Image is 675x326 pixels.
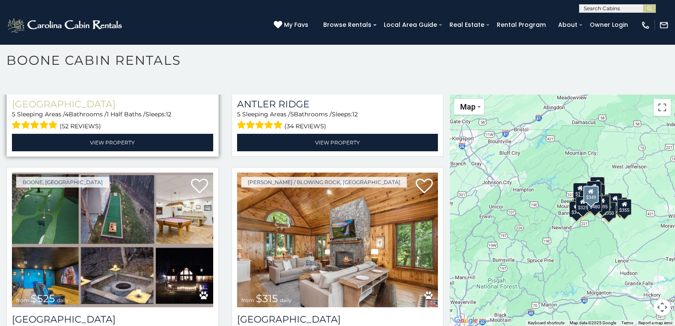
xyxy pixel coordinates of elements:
a: View Property [237,134,438,151]
span: 5 [290,110,294,118]
span: (52 reviews) [60,121,101,132]
a: Antler Ridge [237,98,438,110]
span: Map data ©2025 Google [570,320,616,325]
a: Terms [621,320,633,325]
div: $355 [617,199,632,215]
a: Add to favorites [416,178,433,196]
a: Local Area Guide [380,18,441,32]
h3: Chimney Island [237,314,438,325]
img: Wildlife Manor [12,173,213,307]
span: from [241,297,254,303]
img: phone-regular-white.png [641,20,650,30]
span: 12 [352,110,358,118]
button: Toggle fullscreen view [654,99,671,116]
div: $315 [588,196,602,212]
div: Sleeping Areas / Bathrooms / Sleeps: [237,110,438,132]
div: $480 [588,195,602,211]
a: [GEOGRAPHIC_DATA] [12,314,213,325]
a: [GEOGRAPHIC_DATA] [237,314,438,325]
img: White-1-2.png [6,17,125,34]
div: $325 [576,196,590,212]
div: $320 [587,181,601,197]
div: $525 [591,176,605,193]
a: Add to favorites [191,178,208,196]
button: Change map style [454,99,484,115]
a: [GEOGRAPHIC_DATA] [12,98,213,110]
h3: Diamond Creek Lodge [12,98,213,110]
span: from [16,297,29,303]
span: My Favs [284,20,308,29]
div: $305 [573,182,588,199]
span: 5 [237,110,240,118]
button: Map camera controls [654,299,671,316]
span: 4 [65,110,69,118]
a: Wildlife Manor from $525 daily [12,173,213,307]
div: $375 [569,201,584,217]
a: Report a map error [638,320,672,325]
a: View Property [12,134,213,151]
img: Google [452,315,480,326]
span: $315 [256,292,278,305]
a: Open this area in Google Maps (opens a new window) [452,315,480,326]
span: Map [460,102,475,111]
span: 5 [12,110,15,118]
div: $350 [602,202,616,218]
a: Chimney Island from $315 daily [237,173,438,307]
span: $525 [31,292,55,305]
a: My Favs [274,20,310,30]
a: Owner Login [585,18,632,32]
a: Browse Rentals [319,18,376,32]
img: mail-regular-white.png [659,20,669,30]
img: Chimney Island [237,173,438,307]
span: (34 reviews) [284,121,326,132]
a: About [554,18,582,32]
span: daily [57,297,69,303]
button: Keyboard shortcuts [528,320,565,326]
div: Sleeping Areas / Bathrooms / Sleeps: [12,110,213,132]
a: Rental Program [492,18,550,32]
span: 12 [166,110,171,118]
div: $695 [595,196,610,212]
span: 1 Half Baths / [107,110,145,118]
h3: Wildlife Manor [12,314,213,325]
a: [PERSON_NAME] / Blowing Rock, [GEOGRAPHIC_DATA] [241,177,407,188]
div: $349 [583,186,599,203]
div: $930 [608,193,622,209]
a: Real Estate [445,18,489,32]
a: Boone, [GEOGRAPHIC_DATA] [16,177,109,188]
span: daily [280,297,292,303]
